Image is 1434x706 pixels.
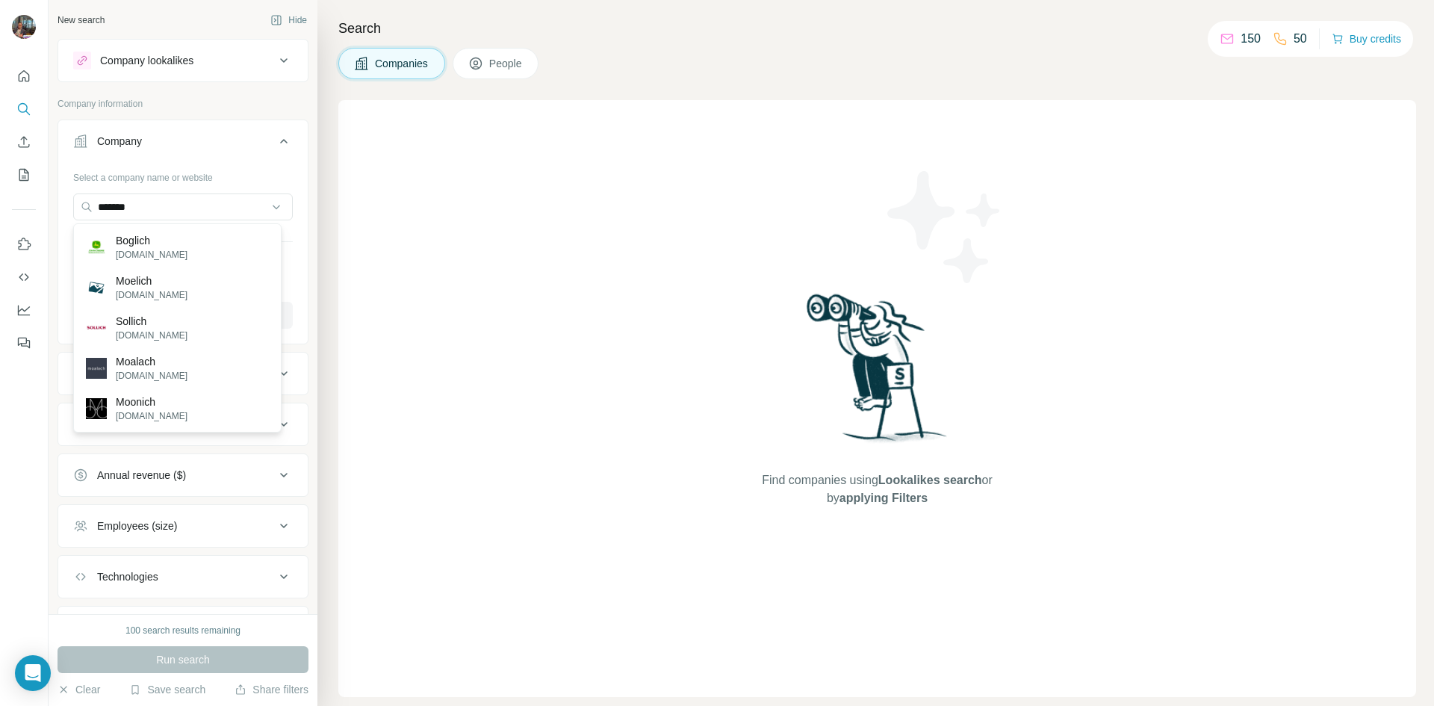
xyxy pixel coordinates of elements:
[97,468,186,483] div: Annual revenue ($)
[878,160,1012,294] img: Surfe Illustration - Stars
[1294,30,1307,48] p: 50
[116,354,187,369] p: Moalach
[58,13,105,27] div: New search
[129,682,205,697] button: Save search
[73,165,293,185] div: Select a company name or website
[116,369,187,383] p: [DOMAIN_NAME]
[58,508,308,544] button: Employees (size)
[116,409,187,423] p: [DOMAIN_NAME]
[116,314,187,329] p: Sollich
[12,264,36,291] button: Use Surfe API
[116,394,187,409] p: Moonich
[58,43,308,78] button: Company lookalikes
[116,248,187,261] p: [DOMAIN_NAME]
[58,610,308,645] button: Keywords
[12,329,36,356] button: Feedback
[58,123,308,165] button: Company
[86,318,107,338] img: Sollich
[58,682,100,697] button: Clear
[839,492,928,504] span: applying Filters
[125,624,240,637] div: 100 search results remaining
[86,277,107,298] img: Moelich
[97,518,177,533] div: Employees (size)
[338,18,1416,39] h4: Search
[116,288,187,302] p: [DOMAIN_NAME]
[235,682,308,697] button: Share filters
[800,290,955,456] img: Surfe Illustration - Woman searching with binoculars
[375,56,429,71] span: Companies
[1332,28,1401,49] button: Buy credits
[97,569,158,584] div: Technologies
[12,231,36,258] button: Use Surfe on LinkedIn
[15,655,51,691] div: Open Intercom Messenger
[878,474,982,486] span: Lookalikes search
[12,96,36,123] button: Search
[86,237,107,258] img: Boglich
[100,53,193,68] div: Company lookalikes
[12,128,36,155] button: Enrich CSV
[116,329,187,342] p: [DOMAIN_NAME]
[58,97,308,111] p: Company information
[1241,30,1261,48] p: 150
[58,559,308,595] button: Technologies
[12,297,36,323] button: Dashboard
[12,161,36,188] button: My lists
[58,356,308,391] button: Industry
[12,15,36,39] img: Avatar
[58,457,308,493] button: Annual revenue ($)
[58,406,308,442] button: HQ location
[97,134,142,149] div: Company
[757,471,996,507] span: Find companies using or by
[12,63,36,90] button: Quick start
[260,9,317,31] button: Hide
[489,56,524,71] span: People
[116,233,187,248] p: Boglich
[116,273,187,288] p: Moelich
[86,398,107,419] img: Moonich
[86,358,107,379] img: Moalach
